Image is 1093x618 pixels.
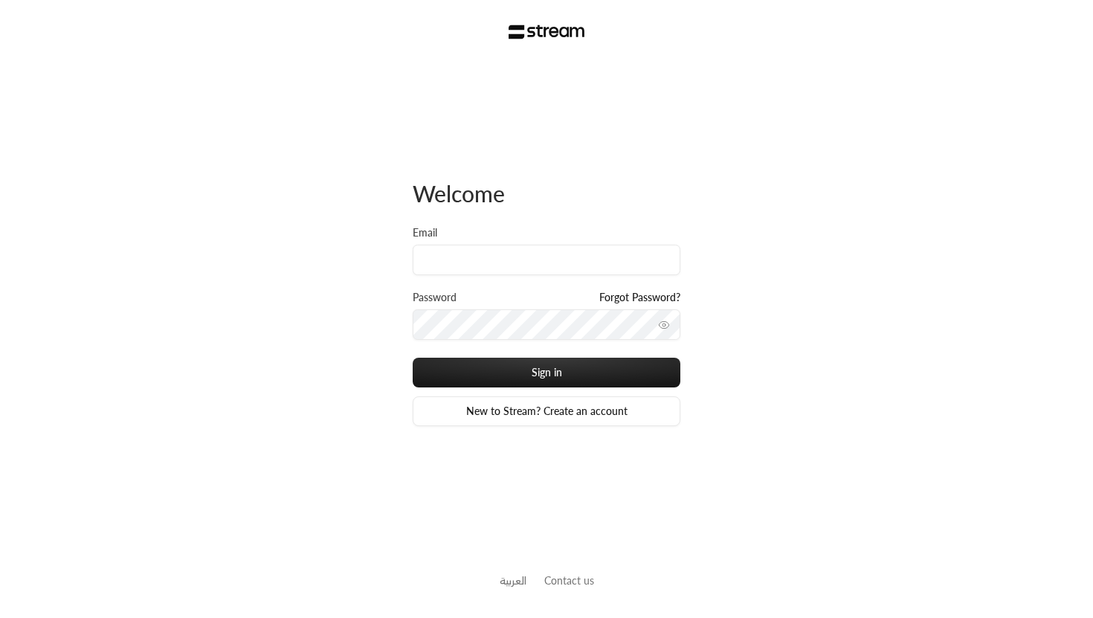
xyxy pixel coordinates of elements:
img: Stream Logo [509,25,585,39]
a: Forgot Password? [599,290,680,305]
button: toggle password visibility [652,313,676,337]
label: Password [413,290,457,305]
a: New to Stream? Create an account [413,396,680,426]
a: العربية [500,567,526,594]
button: Sign in [413,358,680,387]
label: Email [413,225,437,240]
a: Contact us [544,574,594,587]
button: Contact us [544,573,594,588]
span: Welcome [413,180,505,207]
